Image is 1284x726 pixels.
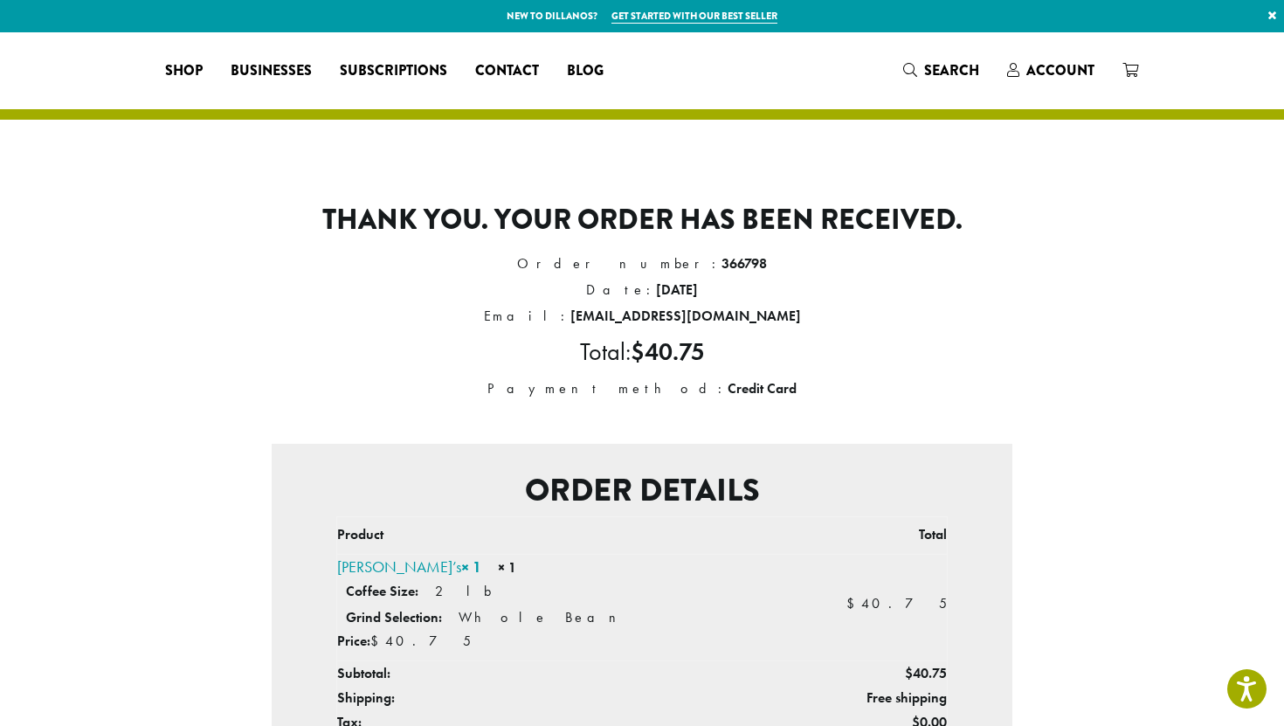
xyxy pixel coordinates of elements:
strong: Credit Card [728,379,797,398]
span: 40.75 [370,632,471,650]
a: Get started with our best seller [611,9,777,24]
span: Search [924,60,979,80]
li: Total: [272,329,1012,376]
span: 40.75 [905,664,947,682]
span: $ [905,664,913,682]
span: $ [846,594,861,612]
li: Order number: [272,251,1012,277]
strong: Grind Selection: [346,608,442,626]
strong: × 1 [461,557,481,577]
a: [PERSON_NAME]’s× 1 [337,557,481,577]
strong: [EMAIL_ADDRESS][DOMAIN_NAME] [570,307,801,325]
p: Thank you. Your order has been received. [272,204,1012,237]
p: 2 lb [435,582,492,600]
strong: 366798 [721,254,767,273]
th: Shipping: [337,686,791,710]
li: Payment method: [272,376,1012,402]
th: Total [790,517,946,555]
span: $ [631,336,645,367]
span: Shop [165,60,203,82]
span: $ [370,632,385,650]
th: Product [337,517,791,555]
strong: × 1 [498,558,516,577]
th: Subtotal: [337,661,791,687]
h2: Order details [286,472,998,509]
span: Businesses [231,60,312,82]
a: Search [889,56,993,85]
span: Contact [475,60,539,82]
strong: Price: [337,632,370,650]
strong: [DATE] [656,280,698,299]
bdi: 40.75 [846,594,947,612]
li: Date: [272,277,1012,303]
li: Email: [272,303,1012,329]
bdi: 40.75 [631,336,705,367]
a: Shop [151,57,217,85]
td: Free shipping [790,686,946,710]
strong: Coffee Size: [346,582,418,600]
p: Whole Bean [459,608,630,626]
span: Account [1026,60,1094,80]
span: Blog [567,60,604,82]
span: Subscriptions [340,60,447,82]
